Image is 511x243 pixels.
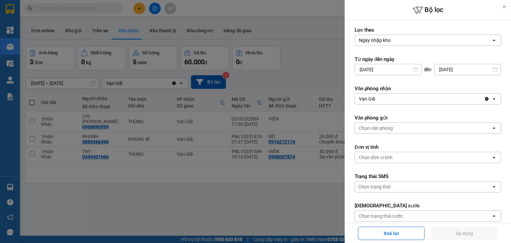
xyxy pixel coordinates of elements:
[355,173,501,180] label: Trạng thái SMS
[491,38,497,43] svg: open
[359,213,403,219] div: Chọn trạng thái cước
[491,96,497,102] svg: open
[345,5,511,15] h6: Bộ lọc
[359,96,375,102] div: Vạn Giã
[355,56,501,63] label: Từ ngày đến ngày
[424,66,432,73] span: đến
[358,227,425,240] button: Xoá lọc
[491,184,497,189] svg: open
[431,227,498,240] button: Áp dụng
[359,154,393,161] div: Chọn đơn vị tính
[391,37,392,44] input: Selected Ngày nhập kho.
[491,213,497,219] svg: open
[355,27,501,33] label: Lọc theo
[434,64,501,75] input: Select a date.
[355,64,421,75] input: Select a date.
[355,202,501,209] label: [DEMOGRAPHIC_DATA] cước
[355,85,501,92] label: Văn phòng nhận
[491,125,497,131] svg: open
[491,155,497,160] svg: open
[359,37,391,44] div: Ngày nhập kho
[355,144,501,150] label: Đơn vị tính
[355,115,501,121] label: Văn phòng gửi
[484,96,489,102] svg: Clear value
[359,125,393,131] div: Chọn văn phòng
[358,183,391,190] div: Chọn trạng thái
